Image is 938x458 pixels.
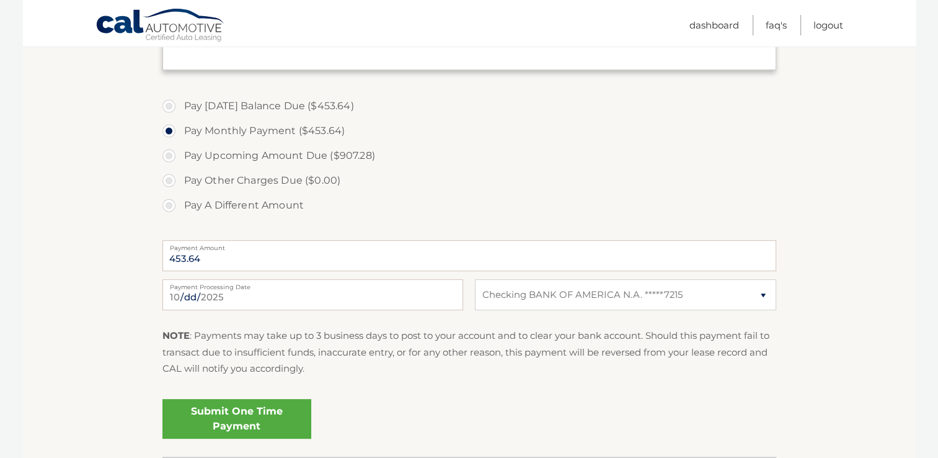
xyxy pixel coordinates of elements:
[162,328,776,377] p: : Payments may take up to 3 business days to post to your account and to clear your bank account....
[162,94,776,119] label: Pay [DATE] Balance Due ($453.64)
[813,15,843,35] a: Logout
[162,240,776,271] input: Payment Amount
[162,399,311,439] a: Submit One Time Payment
[162,279,463,310] input: Payment Date
[766,15,787,35] a: FAQ's
[162,168,776,193] label: Pay Other Charges Due ($0.00)
[689,15,739,35] a: Dashboard
[162,119,776,143] label: Pay Monthly Payment ($453.64)
[162,330,190,341] strong: NOTE
[162,279,463,289] label: Payment Processing Date
[162,143,776,168] label: Pay Upcoming Amount Due ($907.28)
[95,8,226,44] a: Cal Automotive
[162,193,776,218] label: Pay A Different Amount
[162,240,776,250] label: Payment Amount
